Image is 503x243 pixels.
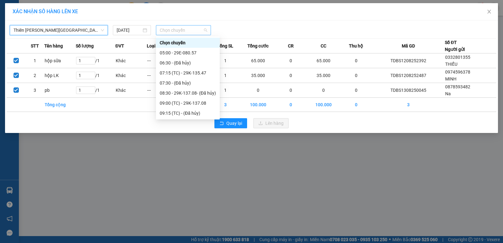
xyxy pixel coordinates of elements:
[241,83,275,98] td: 0
[288,42,294,49] span: CR
[76,53,115,68] td: / 1
[160,59,216,66] div: 06:30 - (Đã hủy)
[160,49,216,56] div: 05:00 - 29E-080.57
[115,68,147,83] td: Khác
[44,42,63,49] span: Tên hàng
[372,53,445,68] td: TDBS1208252392
[214,118,247,128] button: rollbackQuay lại
[340,53,372,68] td: 0
[210,83,241,98] td: 1
[275,98,307,112] td: 0
[147,83,178,98] td: ---
[445,76,456,81] span: MINH
[25,83,44,98] td: 3
[160,80,216,86] div: 07:30 - (Đã hủy)
[76,68,115,83] td: / 1
[76,42,94,49] span: Số lượng
[445,39,465,53] div: Số ĐT Người gửi
[241,53,275,68] td: 65.000
[147,42,167,49] span: Loại hàng
[340,68,372,83] td: 0
[219,121,224,126] span: rollback
[307,98,340,112] td: 100.000
[241,68,275,83] td: 35.000
[253,118,289,128] button: uploadLên hàng
[307,83,340,98] td: 0
[241,98,275,112] td: 100.000
[307,68,340,83] td: 35.000
[44,98,76,112] td: Tổng cộng
[115,53,147,68] td: Khác
[147,68,178,83] td: ---
[217,42,233,49] span: Tổng SL
[321,42,326,49] span: CC
[160,90,216,97] div: 08:30 - 29K-137.08 - (Đã hủy)
[14,25,104,35] span: Thiên Đường Bảo Sơn - Thái Nguyên
[115,42,124,49] span: ĐVT
[307,53,340,68] td: 65.000
[445,55,470,60] span: 0332801355
[156,38,220,48] div: Chọn chuyến
[247,42,268,49] span: Tổng cước
[445,91,451,96] span: Na
[372,68,445,83] td: TDBS1208252487
[445,69,470,75] span: 0974596378
[147,53,178,68] td: ---
[115,83,147,98] td: Khác
[25,68,44,83] td: 2
[160,69,216,76] div: 07:15 (TC) - 29K-135.47
[402,42,415,49] span: Mã GD
[210,98,241,112] td: 3
[480,3,498,21] button: Close
[445,62,457,67] span: THIỀU
[44,68,76,83] td: hộp LK
[275,53,307,68] td: 0
[13,8,78,14] span: XÁC NHẬN SỐ HÀNG LÊN XE
[160,25,207,35] span: Chọn chuyến
[349,42,363,49] span: Thu hộ
[160,110,216,117] div: 09:15 (TC) - (Đã hủy)
[487,9,492,14] span: close
[445,84,470,89] span: 0878593482
[210,53,241,68] td: 1
[275,68,307,83] td: 0
[340,83,372,98] td: 0
[210,68,241,83] td: 1
[44,83,76,98] td: pb
[44,53,76,68] td: hộp sữa
[76,83,115,98] td: / 1
[275,83,307,98] td: 0
[25,53,44,68] td: 1
[372,83,445,98] td: TDBS1308250045
[31,42,39,49] span: STT
[117,27,141,34] input: 13/08/2025
[372,98,445,112] td: 3
[226,120,242,127] span: Quay lại
[340,98,372,112] td: 0
[160,100,216,107] div: 09:00 (TC) - 29K-137.08
[160,39,216,46] div: Chọn chuyến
